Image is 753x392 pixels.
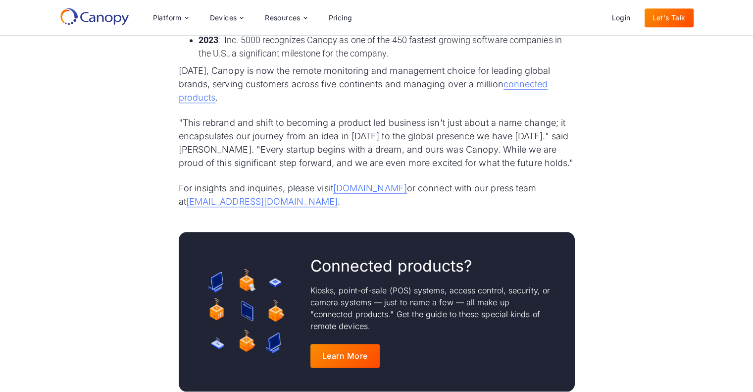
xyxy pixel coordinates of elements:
div: Resources [265,14,301,21]
div: Resources [257,8,314,28]
p: Kiosks, point-of-sale (POS) systems, access control, security, or camera systems — just to name a... [310,284,551,332]
a: Pricing [321,8,360,27]
a: Login [604,8,639,27]
a: Let's Talk [645,8,694,27]
a: Learn More [310,344,380,368]
div: Platform [145,8,196,28]
div: Platform [153,14,182,21]
a: [DOMAIN_NAME] [333,183,407,194]
div: Devices [202,8,251,28]
p: [DATE], Canopy is now the remote monitoring and management choice for leading global brands, serv... [179,64,575,104]
h2: Connected products? [310,256,551,277]
p: "This rebrand and shift to becoming a product led business isn't just about a name change; it enc... [179,116,575,169]
p: For insights and inquiries, please visit or connect with our press team at . [179,181,575,208]
div: Devices [210,14,237,21]
a: [EMAIL_ADDRESS][DOMAIN_NAME] [186,196,338,207]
